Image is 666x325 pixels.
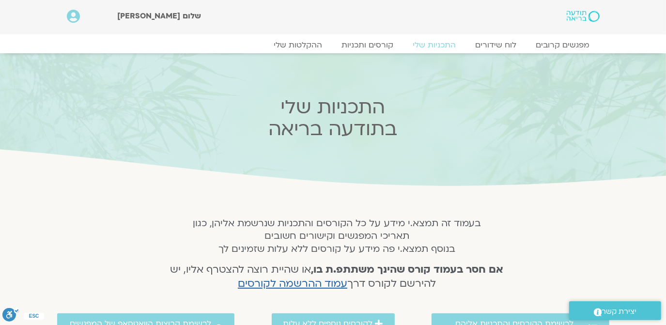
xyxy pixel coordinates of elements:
a: עמוד ההרשמה לקורסים [238,277,347,291]
h5: בעמוד זה תמצא.י מידע על כל הקורסים והתכניות שנרשמת אליהן, כגון תאריכי המפגשים וקישורים חשובים בנו... [157,217,516,255]
a: יצירת קשר [569,301,661,320]
a: התכניות שלי [403,40,466,50]
a: לוח שידורים [466,40,527,50]
span: יצירת קשר [602,305,637,318]
h4: או שהיית רוצה להצטרף אליו, יש להירשם לקורס דרך [157,263,516,291]
span: שלום [PERSON_NAME] [117,11,201,21]
a: מפגשים קרובים [527,40,600,50]
a: קורסים ותכניות [332,40,403,50]
nav: Menu [67,40,600,50]
strong: אם חסר בעמוד קורס שהינך משתתפ.ת בו, [311,263,504,277]
h2: התכניות שלי בתודעה בריאה [143,96,523,140]
a: ההקלטות שלי [264,40,332,50]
